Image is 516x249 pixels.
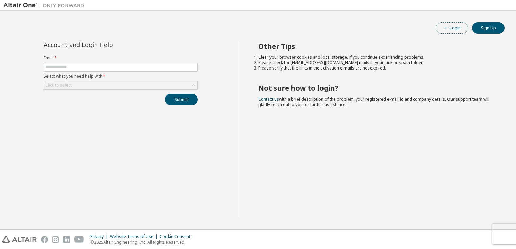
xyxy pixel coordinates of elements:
li: Clear your browser cookies and local storage, if you continue experiencing problems. [258,55,493,60]
label: Email [44,55,198,61]
h2: Not sure how to login? [258,84,493,92]
li: Please verify that the links in the activation e-mails are not expired. [258,65,493,71]
label: Select what you need help with [44,74,198,79]
img: facebook.svg [41,236,48,243]
h2: Other Tips [258,42,493,51]
span: with a brief description of the problem, your registered e-mail id and company details. Our suppo... [258,96,489,107]
img: altair_logo.svg [2,236,37,243]
div: Cookie Consent [160,234,195,239]
div: Privacy [90,234,110,239]
img: Altair One [3,2,88,9]
button: Submit [165,94,198,105]
img: instagram.svg [52,236,59,243]
div: Account and Login Help [44,42,167,47]
div: Click to select [45,83,72,88]
button: Login [436,22,468,34]
a: Contact us [258,96,279,102]
button: Sign Up [472,22,505,34]
p: © 2025 Altair Engineering, Inc. All Rights Reserved. [90,239,195,245]
div: Website Terms of Use [110,234,160,239]
img: linkedin.svg [63,236,70,243]
div: Click to select [44,81,197,89]
li: Please check for [EMAIL_ADDRESS][DOMAIN_NAME] mails in your junk or spam folder. [258,60,493,65]
img: youtube.svg [74,236,84,243]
